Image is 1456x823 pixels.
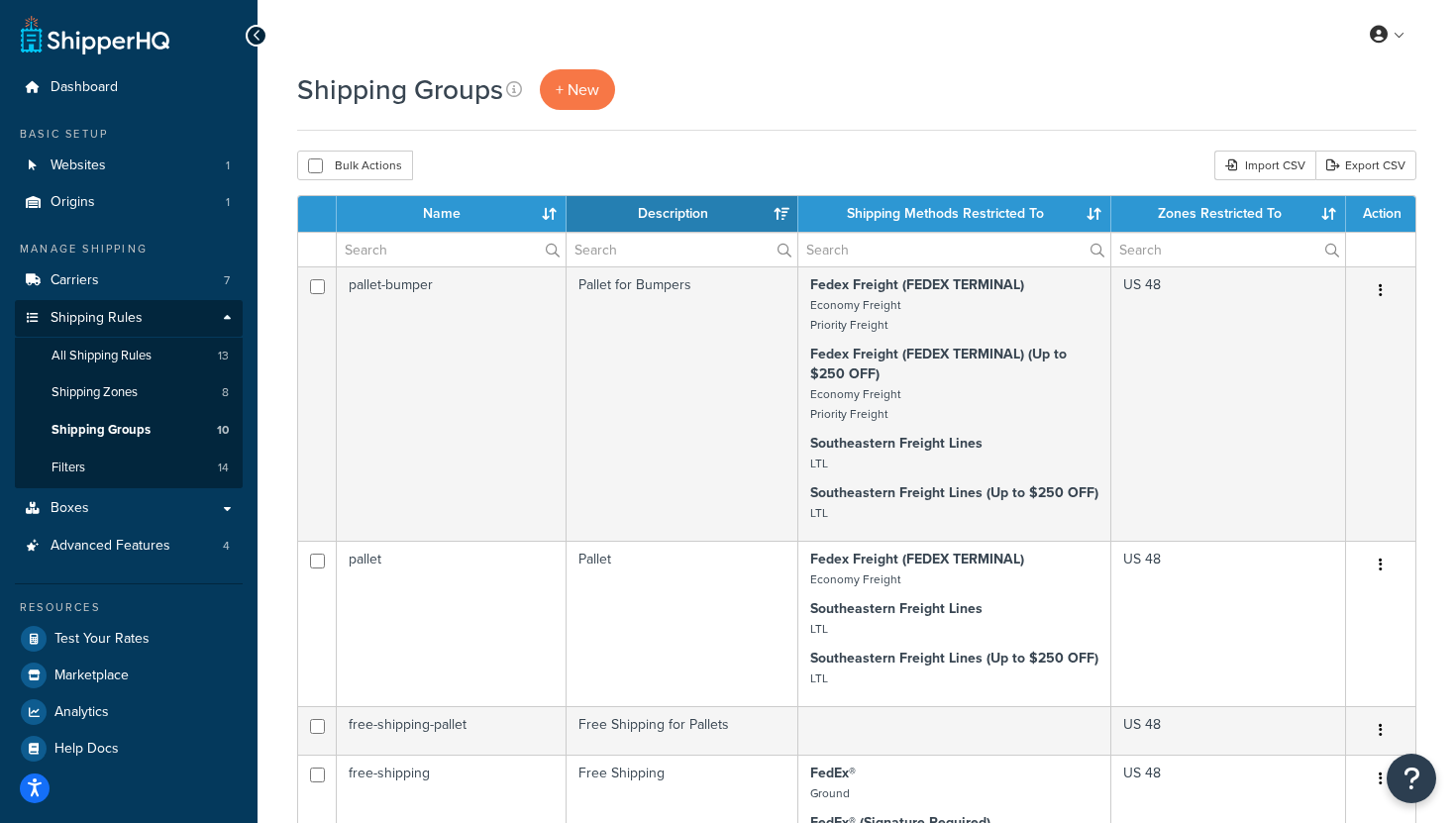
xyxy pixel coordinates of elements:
[567,196,798,232] th: Description: activate to sort column ascending
[15,450,243,486] li: Filters
[54,704,109,721] span: Analytics
[15,126,243,143] div: Basic Setup
[810,344,1067,384] strong: Fedex Freight (FEDEX TERMINAL) (Up to $250 OFF)
[15,528,243,565] a: Advanced Features 4
[1315,151,1416,180] a: Export CSV
[1214,151,1315,180] div: Import CSV
[224,272,230,289] span: 7
[218,348,229,364] span: 13
[810,549,1024,569] strong: Fedex Freight (FEDEX TERMINAL)
[567,541,798,706] td: Pallet
[52,460,85,476] span: Filters
[810,570,900,588] small: Economy Freight
[15,69,243,106] a: Dashboard
[810,455,828,472] small: LTL
[52,384,138,401] span: Shipping Zones
[51,157,106,174] span: Websites
[567,706,798,755] td: Free Shipping for Pallets
[810,296,900,334] small: Economy Freight Priority Freight
[52,422,151,439] span: Shipping Groups
[1387,754,1436,803] button: Open Resource Center
[540,69,615,110] a: + New
[567,233,797,266] input: Search
[810,385,900,423] small: Economy Freight Priority Freight
[15,241,243,257] div: Manage Shipping
[15,262,243,299] li: Carriers
[15,694,243,730] a: Analytics
[297,151,413,180] button: Bulk Actions
[810,504,828,522] small: LTL
[337,706,567,755] td: free-shipping-pallet
[51,272,99,289] span: Carriers
[337,196,567,232] th: Name: activate to sort column ascending
[54,668,129,684] span: Marketplace
[15,374,243,411] li: Shipping Zones
[1111,266,1346,541] td: US 48
[337,541,567,706] td: pallet
[567,266,798,541] td: Pallet for Bumpers
[556,78,599,101] span: + New
[223,538,230,555] span: 4
[810,620,828,638] small: LTL
[15,148,243,184] a: Websites 1
[218,460,229,476] span: 14
[337,233,566,266] input: Search
[21,15,169,54] a: ShipperHQ Home
[51,79,118,96] span: Dashboard
[52,348,152,364] span: All Shipping Rules
[810,669,828,687] small: LTL
[217,422,229,439] span: 10
[1111,706,1346,755] td: US 48
[51,194,95,211] span: Origins
[1346,196,1415,232] th: Action
[51,310,143,327] span: Shipping Rules
[15,338,243,374] a: All Shipping Rules 13
[810,598,983,619] strong: Southeastern Freight Lines
[15,621,243,657] a: Test Your Rates
[810,763,856,783] strong: FedEx®
[1111,233,1345,266] input: Search
[226,157,230,174] span: 1
[15,262,243,299] a: Carriers 7
[15,184,243,221] a: Origins 1
[226,194,230,211] span: 1
[297,70,503,109] h1: Shipping Groups
[15,412,243,449] li: Shipping Groups
[15,184,243,221] li: Origins
[15,300,243,488] li: Shipping Rules
[1111,196,1346,232] th: Zones Restricted To: activate to sort column ascending
[51,538,170,555] span: Advanced Features
[1111,541,1346,706] td: US 48
[51,500,89,517] span: Boxes
[15,412,243,449] a: Shipping Groups 10
[15,374,243,411] a: Shipping Zones 8
[15,338,243,374] li: All Shipping Rules
[810,433,983,454] strong: Southeastern Freight Lines
[222,384,229,401] span: 8
[15,599,243,616] div: Resources
[15,300,243,337] a: Shipping Rules
[810,648,1098,669] strong: Southeastern Freight Lines (Up to $250 OFF)
[15,450,243,486] a: Filters 14
[15,731,243,767] a: Help Docs
[798,233,1111,266] input: Search
[15,148,243,184] li: Websites
[337,266,567,541] td: pallet-bumper
[54,741,119,758] span: Help Docs
[54,631,150,648] span: Test Your Rates
[810,784,850,802] small: Ground
[810,274,1024,295] strong: Fedex Freight (FEDEX TERMINAL)
[15,490,243,527] a: Boxes
[15,658,243,693] a: Marketplace
[15,528,243,565] li: Advanced Features
[810,482,1098,503] strong: Southeastern Freight Lines (Up to $250 OFF)
[798,196,1112,232] th: Shipping Methods Restricted To: activate to sort column ascending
